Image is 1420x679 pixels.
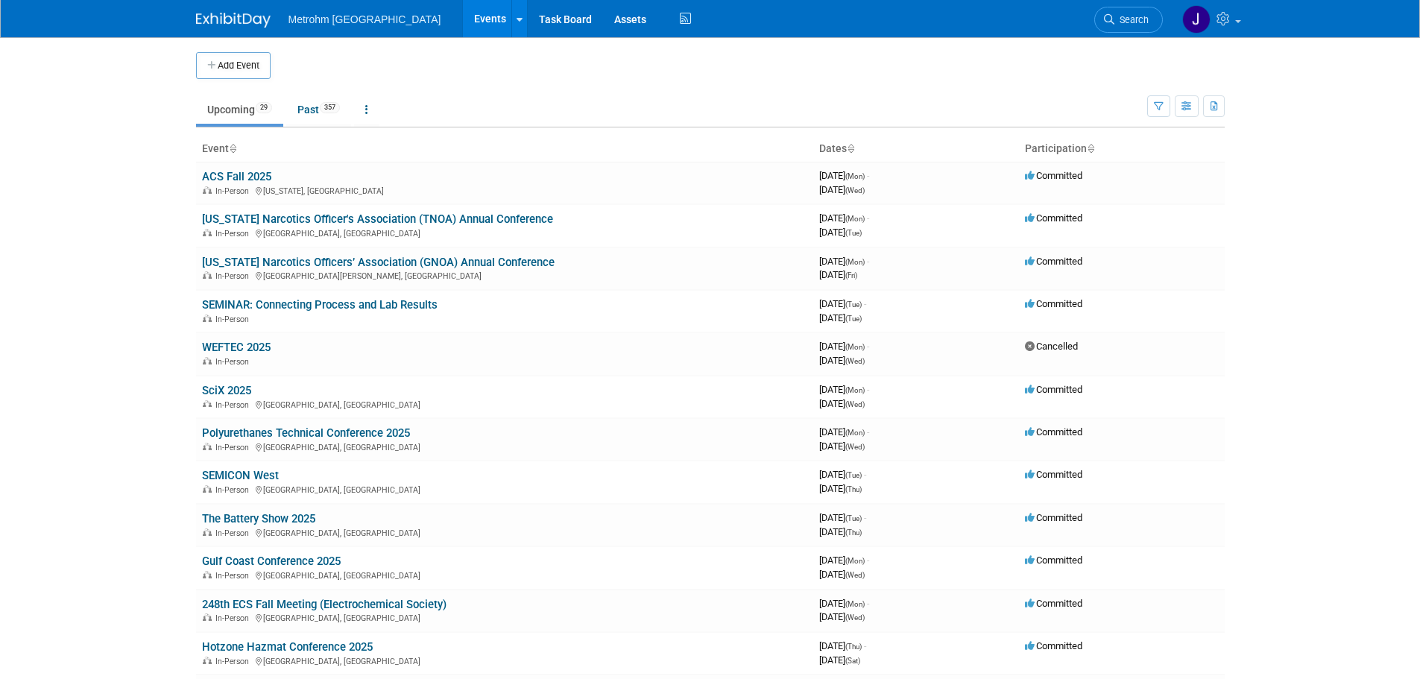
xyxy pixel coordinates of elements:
span: [DATE] [819,611,865,622]
span: - [867,384,869,395]
span: (Wed) [845,357,865,365]
span: Cancelled [1025,341,1078,352]
span: In-Person [215,229,253,239]
span: In-Person [215,528,253,538]
a: Sort by Start Date [847,142,854,154]
div: [GEOGRAPHIC_DATA], [GEOGRAPHIC_DATA] [202,227,807,239]
span: (Tue) [845,315,862,323]
span: Metrohm [GEOGRAPHIC_DATA] [288,13,441,25]
img: In-Person Event [203,271,212,279]
span: [DATE] [819,569,865,580]
span: (Thu) [845,528,862,537]
span: [DATE] [819,269,857,280]
span: [DATE] [819,654,860,666]
span: (Wed) [845,613,865,622]
div: [GEOGRAPHIC_DATA], [GEOGRAPHIC_DATA] [202,440,807,452]
span: [DATE] [819,341,869,352]
span: [DATE] [819,483,862,494]
span: [DATE] [819,212,869,224]
span: Search [1114,14,1149,25]
span: (Tue) [845,471,862,479]
span: - [864,640,866,651]
img: In-Person Event [203,571,212,578]
a: Polyurethanes Technical Conference 2025 [202,426,410,440]
span: [DATE] [819,227,862,238]
span: Committed [1025,640,1082,651]
span: [DATE] [819,640,866,651]
span: (Sat) [845,657,860,665]
a: Hotzone Hazmat Conference 2025 [202,640,373,654]
img: In-Person Event [203,186,212,194]
img: In-Person Event [203,657,212,664]
span: (Mon) [845,258,865,266]
span: [DATE] [819,598,869,609]
span: (Thu) [845,642,862,651]
a: The Battery Show 2025 [202,512,315,525]
th: Participation [1019,136,1225,162]
img: ExhibitDay [196,13,271,28]
span: Committed [1025,256,1082,267]
span: [DATE] [819,256,869,267]
span: Committed [1025,212,1082,224]
div: [GEOGRAPHIC_DATA], [GEOGRAPHIC_DATA] [202,483,807,495]
span: (Wed) [845,186,865,195]
span: (Tue) [845,514,862,522]
span: Committed [1025,298,1082,309]
span: (Wed) [845,571,865,579]
span: In-Person [215,613,253,623]
span: Committed [1025,555,1082,566]
img: In-Person Event [203,229,212,236]
span: [DATE] [819,469,866,480]
div: [GEOGRAPHIC_DATA], [GEOGRAPHIC_DATA] [202,398,807,410]
span: Committed [1025,512,1082,523]
span: [DATE] [819,298,866,309]
img: In-Person Event [203,357,212,364]
span: [DATE] [819,384,869,395]
a: WEFTEC 2025 [202,341,271,354]
span: In-Person [215,400,253,410]
span: - [867,426,869,438]
span: In-Person [215,186,253,196]
div: [GEOGRAPHIC_DATA], [GEOGRAPHIC_DATA] [202,526,807,538]
a: Sort by Event Name [229,142,236,154]
span: Committed [1025,170,1082,181]
div: [GEOGRAPHIC_DATA], [GEOGRAPHIC_DATA] [202,569,807,581]
span: [DATE] [819,170,869,181]
img: In-Person Event [203,485,212,493]
a: [US_STATE] Narcotics Officer's Association (TNOA) Annual Conference [202,212,553,226]
span: [DATE] [819,526,862,537]
span: In-Person [215,315,253,324]
th: Event [196,136,813,162]
a: Sort by Participation Type [1087,142,1094,154]
span: [DATE] [819,355,865,366]
span: - [867,212,869,224]
span: 29 [256,102,272,113]
button: Add Event [196,52,271,79]
a: SEMINAR: Connecting Process and Lab Results [202,298,438,312]
img: Joanne Yam [1182,5,1211,34]
span: (Mon) [845,172,865,180]
span: - [867,256,869,267]
span: (Tue) [845,229,862,237]
a: Gulf Coast Conference 2025 [202,555,341,568]
span: Committed [1025,598,1082,609]
a: SciX 2025 [202,384,251,397]
a: SEMICON West [202,469,279,482]
img: In-Person Event [203,613,212,621]
span: In-Person [215,271,253,281]
span: Committed [1025,426,1082,438]
a: Upcoming29 [196,95,283,124]
span: [DATE] [819,312,862,323]
a: Past357 [286,95,351,124]
th: Dates [813,136,1019,162]
div: [GEOGRAPHIC_DATA], [GEOGRAPHIC_DATA] [202,654,807,666]
span: (Mon) [845,557,865,565]
span: [DATE] [819,398,865,409]
img: In-Person Event [203,443,212,450]
div: [GEOGRAPHIC_DATA][PERSON_NAME], [GEOGRAPHIC_DATA] [202,269,807,281]
span: (Wed) [845,443,865,451]
span: - [867,555,869,566]
span: (Wed) [845,400,865,408]
img: In-Person Event [203,315,212,322]
span: - [864,469,866,480]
